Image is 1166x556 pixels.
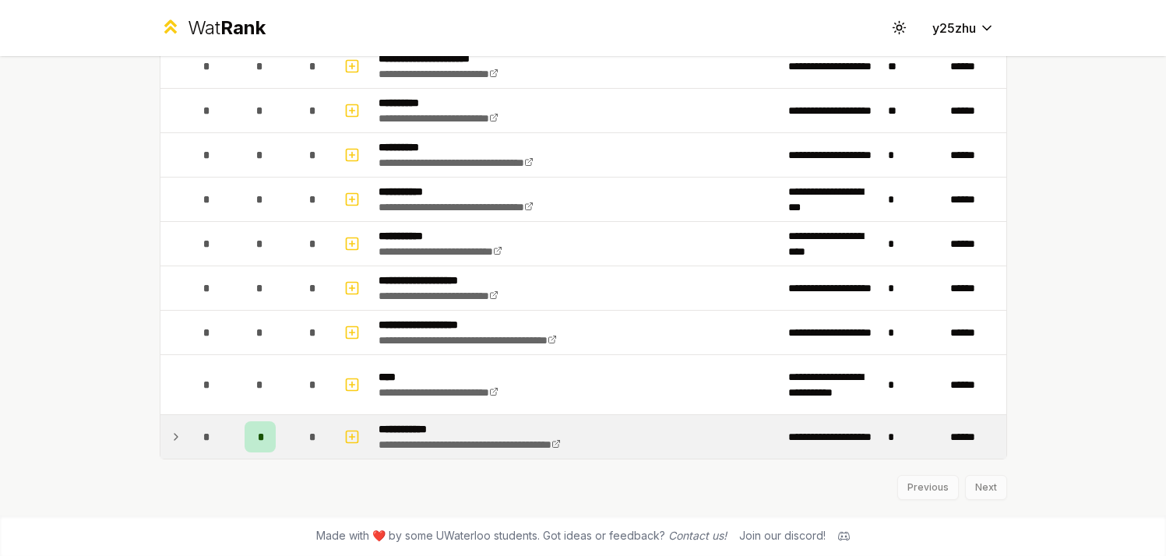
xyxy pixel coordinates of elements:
[220,16,266,39] span: Rank
[316,528,727,544] span: Made with ❤️ by some UWaterloo students. Got ideas or feedback?
[160,16,266,40] a: WatRank
[932,19,976,37] span: y25zhu
[668,529,727,542] a: Contact us!
[739,528,826,544] div: Join our discord!
[188,16,266,40] div: Wat
[920,14,1007,42] button: y25zhu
